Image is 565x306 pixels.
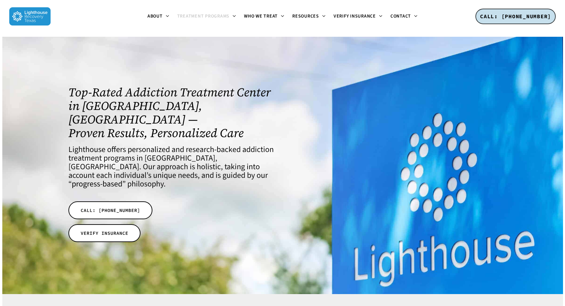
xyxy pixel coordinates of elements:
a: VERIFY INSURANCE [68,224,141,242]
a: Verify Insurance [330,14,386,19]
span: Contact [390,13,411,20]
span: Treatment Programs [177,13,230,20]
span: CALL: [PHONE_NUMBER] [480,13,551,20]
a: CALL: [PHONE_NUMBER] [68,201,152,219]
span: Verify Insurance [334,13,376,20]
span: About [147,13,163,20]
span: Who We Treat [244,13,278,20]
span: VERIFY INSURANCE [81,230,128,236]
a: Treatment Programs [173,14,240,19]
span: CALL: [PHONE_NUMBER] [81,207,140,214]
a: About [143,14,173,19]
img: Lighthouse Recovery Texas [9,7,51,25]
a: Who We Treat [240,14,288,19]
h4: Lighthouse offers personalized and research-backed addiction treatment programs in [GEOGRAPHIC_DA... [68,145,274,188]
a: Resources [288,14,330,19]
span: Resources [292,13,319,20]
a: Contact [386,14,422,19]
h1: Top-Rated Addiction Treatment Center in [GEOGRAPHIC_DATA], [GEOGRAPHIC_DATA] — Proven Results, Pe... [68,85,274,140]
a: CALL: [PHONE_NUMBER] [475,9,556,25]
a: progress-based [72,178,122,190]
